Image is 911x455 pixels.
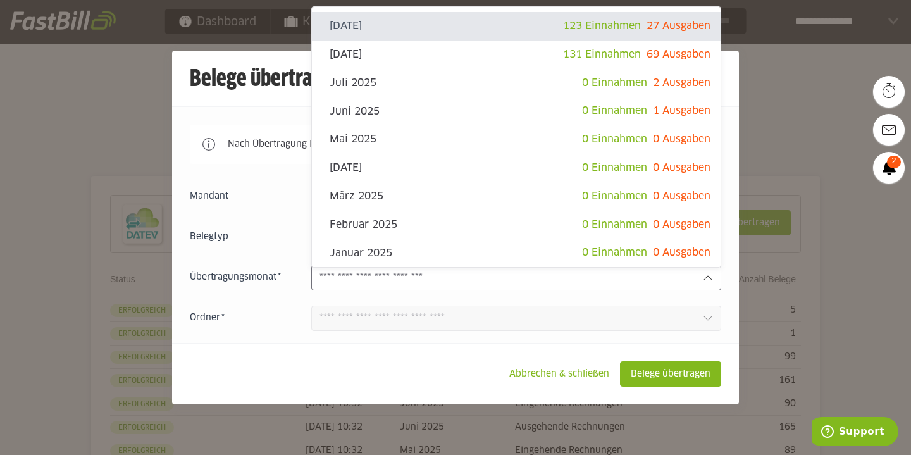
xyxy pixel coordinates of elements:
span: 0 Einnahmen [582,134,647,144]
sl-option: März 2025 [312,182,721,211]
span: 0 Einnahmen [582,247,647,258]
span: 69 Ausgaben [647,49,710,59]
span: 0 Ausgaben [653,247,710,258]
span: 131 Einnahmen [563,49,641,59]
sl-option: Februar 2025 [312,211,721,239]
span: 0 Ausgaben [653,220,710,230]
span: 0 Ausgaben [653,134,710,144]
sl-option: [DATE] [312,41,721,69]
a: 2 [873,152,905,184]
span: 0 Einnahmen [582,220,647,230]
sl-button: Abbrechen & schließen [499,361,620,387]
sl-option: Januar 2025 [312,239,721,267]
span: 123 Einnahmen [563,21,641,31]
span: 1 Ausgaben [653,106,710,116]
sl-option: Mai 2025 [312,125,721,154]
sl-button: Belege übertragen [620,361,721,387]
span: 0 Einnahmen [582,78,647,88]
sl-option: [DATE] [312,154,721,182]
span: 27 Ausgaben [647,21,710,31]
sl-option: Juli 2025 [312,69,721,97]
sl-option: Juni 2025 [312,97,721,125]
sl-option: [DATE] [312,12,721,41]
span: 0 Einnahmen [582,163,647,173]
span: 0 Ausgaben [653,191,710,201]
span: 0 Einnahmen [582,191,647,201]
span: 2 Ausgaben [653,78,710,88]
iframe: Öffnet ein Widget, in dem Sie weitere Informationen finden [812,417,898,449]
span: 0 Ausgaben [653,163,710,173]
span: 2 [887,156,901,168]
span: 0 Einnahmen [582,106,647,116]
